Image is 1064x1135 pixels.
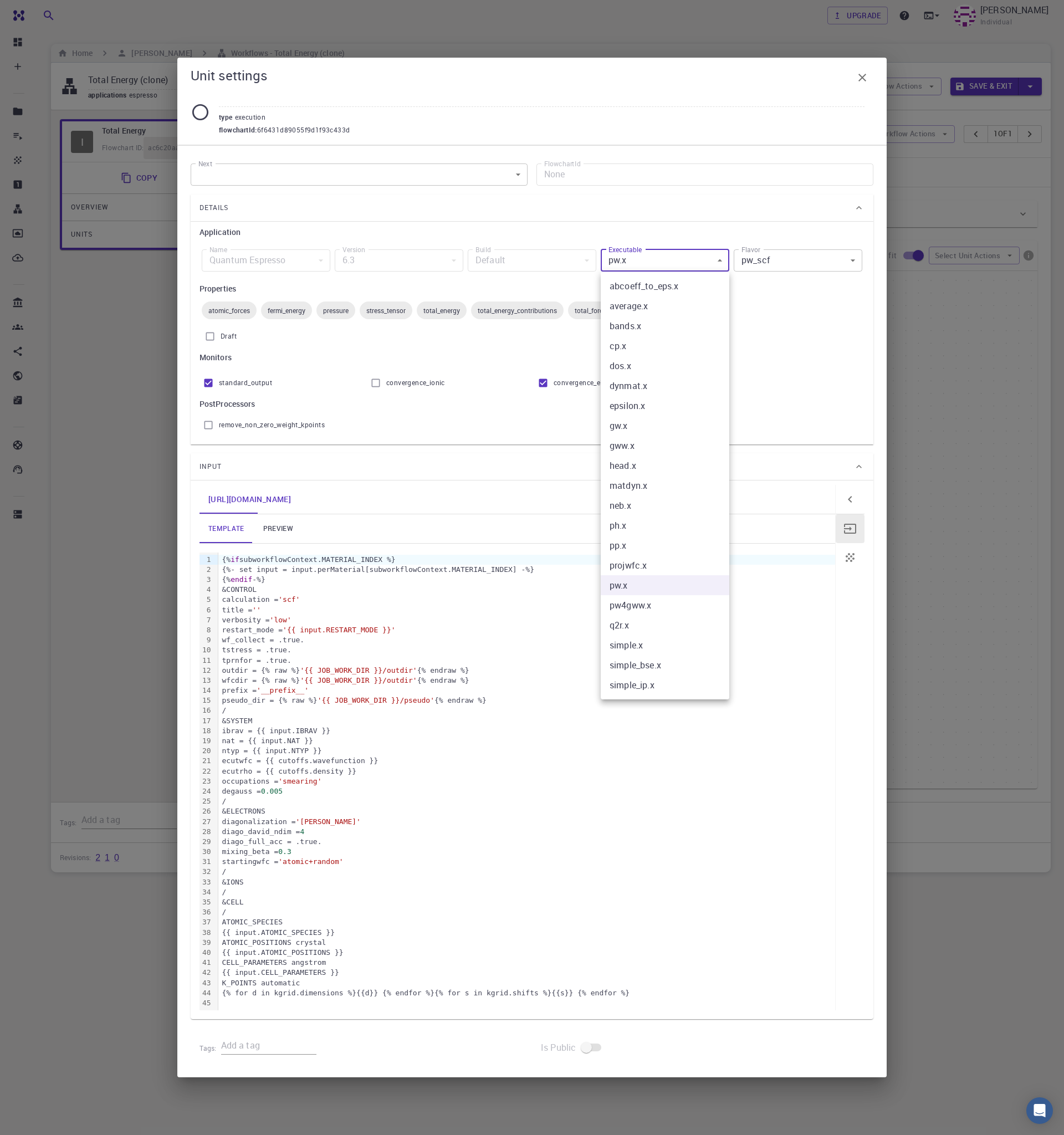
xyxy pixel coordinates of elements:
[601,336,729,356] li: cp.x
[601,495,729,515] li: neb.x
[1026,1097,1053,1124] div: Open Intercom Messenger
[601,615,729,635] li: q2r.x
[601,376,729,396] li: dynmat.x
[601,456,729,476] li: head.x
[601,515,729,535] li: ph.x
[601,316,729,336] li: bands.x
[601,675,729,695] li: simple_ip.x
[601,555,729,575] li: projwfc.x
[601,356,729,376] li: dos.x
[601,416,729,436] li: gw.x
[601,436,729,456] li: gww.x
[601,276,729,296] li: abcoeff_to_eps.x
[601,595,729,615] li: pw4gww.x
[601,635,729,655] li: simple.x
[23,8,63,18] span: Support
[601,296,729,316] li: average.x
[601,535,729,555] li: pp.x
[601,655,729,675] li: simple_bse.x
[601,396,729,416] li: epsilon.x
[601,575,729,595] li: pw.x
[601,476,729,495] li: matdyn.x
